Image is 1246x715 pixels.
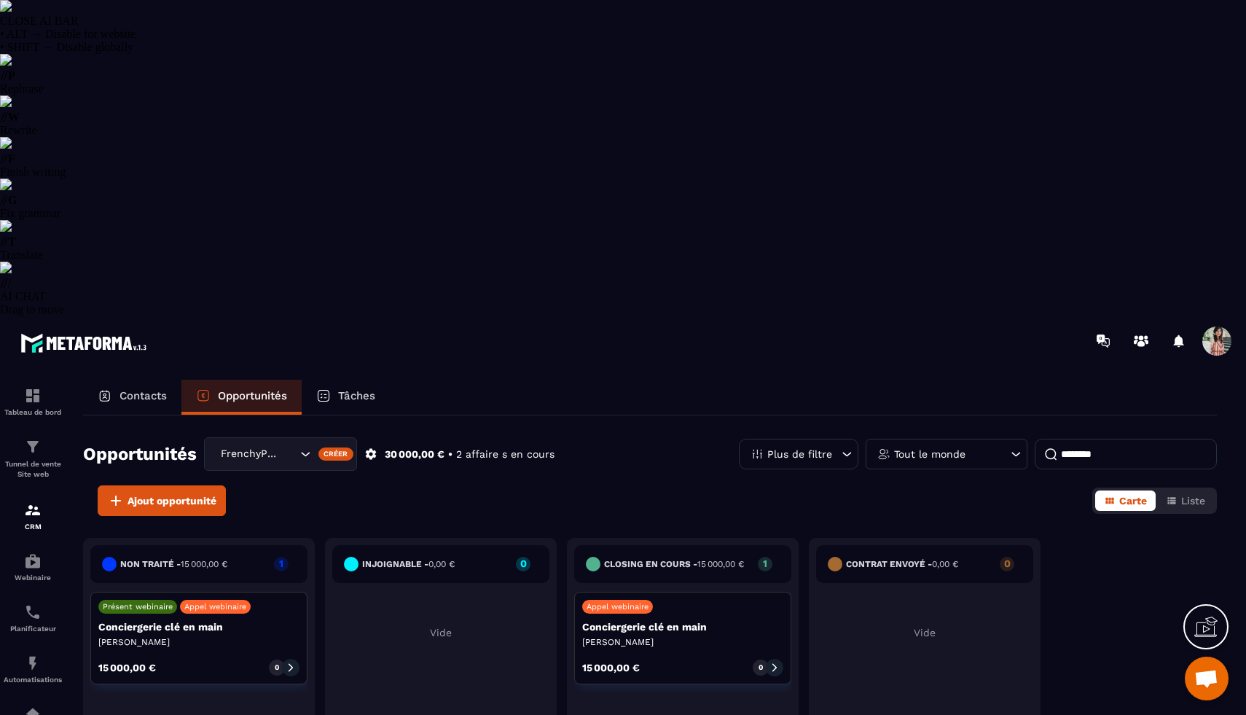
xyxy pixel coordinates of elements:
[24,655,42,672] img: automations
[4,542,62,593] a: automationsautomationsWebinaire
[4,427,62,491] a: formationformationTunnel de vente Site web
[4,376,62,427] a: formationformationTableau de bord
[20,329,152,356] img: logo
[217,446,282,462] span: FrenchyPartners
[1157,491,1214,511] button: Liste
[103,602,173,612] p: Présent webinaire
[98,621,299,633] p: Conciergerie clé en main
[362,559,455,569] h6: injoignable -
[385,448,444,461] p: 30 000,00 €
[1119,495,1147,507] span: Carte
[120,559,227,569] h6: Non traité -
[1181,495,1205,507] span: Liste
[1185,657,1229,700] div: Ouvrir le chat
[275,663,279,673] p: 0
[302,380,390,415] a: Tâches
[456,448,555,461] p: 2 affaire s en cours
[816,627,1033,638] p: Vide
[338,389,375,402] p: Tâches
[4,644,62,695] a: automationsautomationsAutomatisations
[4,408,62,416] p: Tableau de bord
[697,559,744,569] span: 15 000,00 €
[4,491,62,542] a: formationformationCRM
[24,603,42,621] img: scheduler
[98,663,156,673] p: 15 000,00 €
[98,636,299,648] p: [PERSON_NAME]
[274,558,289,569] p: 1
[128,493,216,508] span: Ajout opportunité
[767,449,832,459] p: Plus de filtre
[582,663,640,673] p: 15 000,00 €
[98,485,226,516] button: Ajout opportunité
[846,559,958,569] h6: Contrat envoyé -
[4,625,62,633] p: Planificateur
[587,602,649,612] p: Appel webinaire
[119,389,167,402] p: Contacts
[332,627,549,638] p: Vide
[204,437,357,471] div: Search for option
[24,552,42,570] img: automations
[184,602,246,612] p: Appel webinaire
[448,448,452,461] p: •
[318,448,354,461] div: Créer
[759,663,763,673] p: 0
[1095,491,1156,511] button: Carte
[4,593,62,644] a: schedulerschedulerPlanificateur
[181,380,302,415] a: Opportunités
[582,621,783,633] p: Conciergerie clé en main
[24,501,42,519] img: formation
[894,449,965,459] p: Tout le monde
[282,446,297,462] input: Search for option
[4,676,62,684] p: Automatisations
[1000,558,1014,569] p: 0
[516,558,530,569] p: 0
[24,387,42,405] img: formation
[4,523,62,531] p: CRM
[604,559,744,569] h6: Closing en cours -
[83,380,181,415] a: Contacts
[4,459,62,480] p: Tunnel de vente Site web
[4,574,62,582] p: Webinaire
[428,559,455,569] span: 0,00 €
[582,636,783,648] p: [PERSON_NAME]
[758,558,772,569] p: 1
[83,439,197,469] h2: Opportunités
[218,389,287,402] p: Opportunités
[181,559,227,569] span: 15 000,00 €
[932,559,958,569] span: 0,00 €
[24,438,42,456] img: formation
